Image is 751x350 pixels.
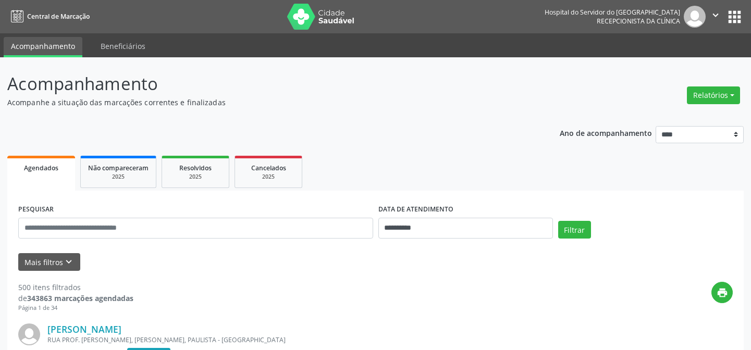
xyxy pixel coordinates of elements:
[18,293,133,304] div: de
[18,282,133,293] div: 500 itens filtrados
[18,304,133,312] div: Página 1 de 34
[24,164,58,172] span: Agendados
[710,9,721,21] i: 
[687,86,740,104] button: Relatórios
[684,6,706,28] img: img
[251,164,286,172] span: Cancelados
[18,202,54,218] label: PESQUISAR
[597,17,680,26] span: Recepcionista da clínica
[88,164,149,172] span: Não compareceram
[7,97,523,108] p: Acompanhe a situação das marcações correntes e finalizadas
[706,6,725,28] button: 
[27,12,90,21] span: Central de Marcação
[88,173,149,181] div: 2025
[18,253,80,271] button: Mais filtroskeyboard_arrow_down
[560,126,652,139] p: Ano de acompanhamento
[725,8,744,26] button: apps
[169,173,221,181] div: 2025
[7,71,523,97] p: Acompanhamento
[711,282,733,303] button: print
[717,287,728,298] i: print
[7,8,90,25] a: Central de Marcação
[63,256,75,268] i: keyboard_arrow_down
[93,37,153,55] a: Beneficiários
[27,293,133,303] strong: 343863 marcações agendadas
[18,323,40,345] img: img
[179,164,212,172] span: Resolvidos
[4,37,82,57] a: Acompanhamento
[47,323,121,335] a: [PERSON_NAME]
[242,173,294,181] div: 2025
[47,335,576,344] div: RUA PROF. [PERSON_NAME], [PERSON_NAME], PAULISTA - [GEOGRAPHIC_DATA]
[545,8,680,17] div: Hospital do Servidor do [GEOGRAPHIC_DATA]
[558,221,591,239] button: Filtrar
[378,202,453,218] label: DATA DE ATENDIMENTO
